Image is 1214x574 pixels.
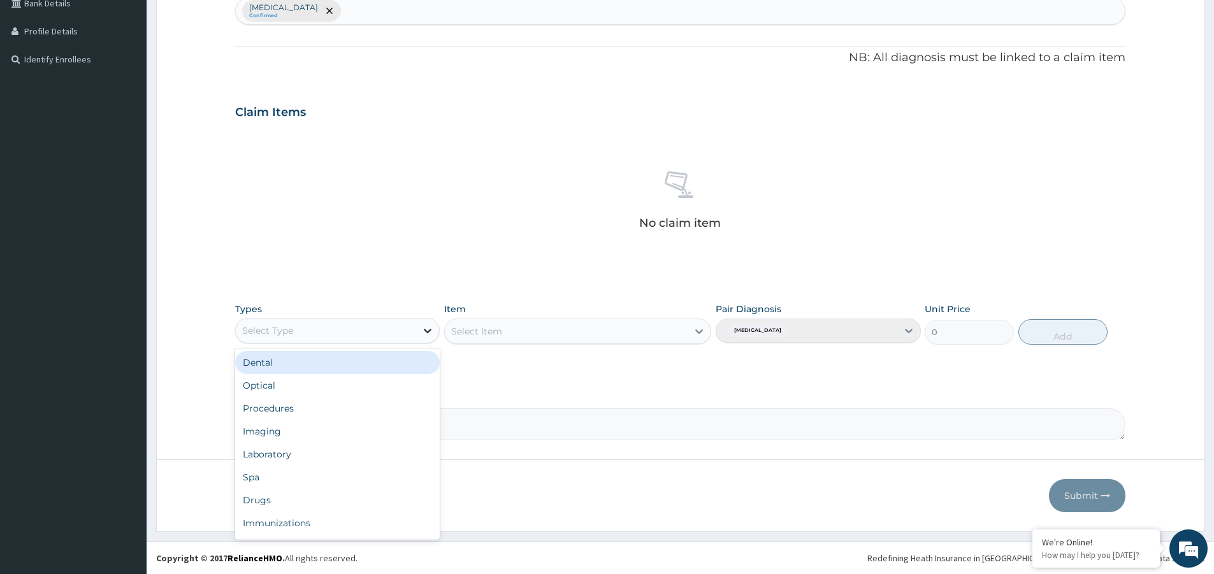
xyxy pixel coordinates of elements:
[1049,479,1125,512] button: Submit
[235,489,440,512] div: Drugs
[1018,319,1108,345] button: Add
[66,71,214,88] div: Chat with us now
[235,374,440,397] div: Optical
[867,552,1204,564] div: Redefining Heath Insurance in [GEOGRAPHIC_DATA] using Telemedicine and Data Science!
[6,348,243,392] textarea: Type your message and hit 'Enter'
[235,397,440,420] div: Procedures
[235,535,440,557] div: Others
[235,106,306,120] h3: Claim Items
[235,420,440,443] div: Imaging
[235,391,1125,401] label: Comment
[156,552,285,564] strong: Copyright © 2017 .
[235,304,262,315] label: Types
[235,512,440,535] div: Immunizations
[235,50,1125,66] p: NB: All diagnosis must be linked to a claim item
[24,64,52,96] img: d_794563401_company_1708531726252_794563401
[228,552,282,564] a: RelianceHMO
[235,351,440,374] div: Dental
[639,217,721,229] p: No claim item
[235,443,440,466] div: Laboratory
[74,161,176,289] span: We're online!
[242,324,293,337] div: Select Type
[925,303,971,315] label: Unit Price
[1042,536,1150,548] div: We're Online!
[444,303,466,315] label: Item
[147,542,1214,574] footer: All rights reserved.
[235,466,440,489] div: Spa
[209,6,240,37] div: Minimize live chat window
[716,303,781,315] label: Pair Diagnosis
[1042,550,1150,561] p: How may I help you today?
